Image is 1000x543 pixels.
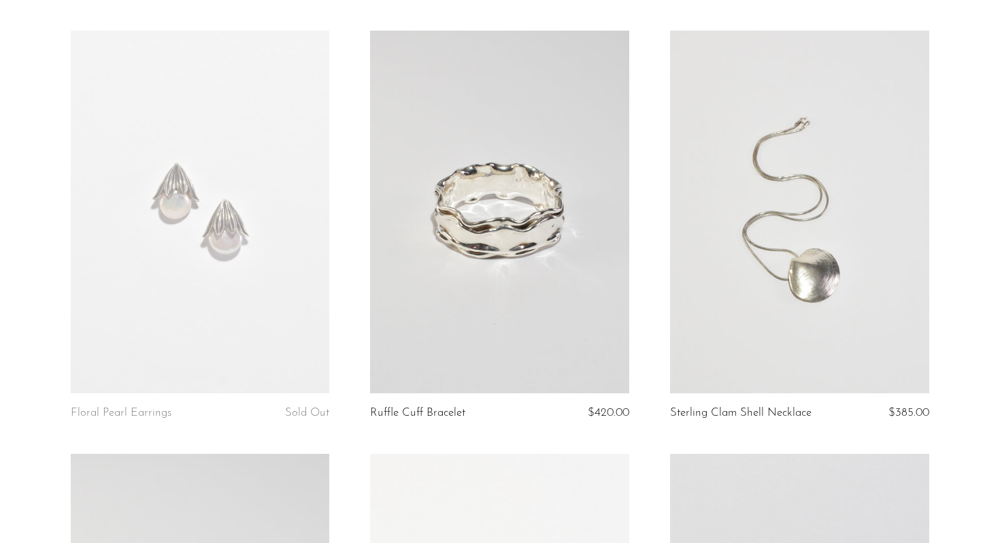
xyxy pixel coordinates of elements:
[370,407,465,419] a: Ruffle Cuff Bracelet
[285,407,329,418] span: Sold Out
[71,407,171,419] a: Floral Pearl Earrings
[888,407,929,418] span: $385.00
[588,407,629,418] span: $420.00
[670,407,812,419] a: Sterling Clam Shell Necklace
